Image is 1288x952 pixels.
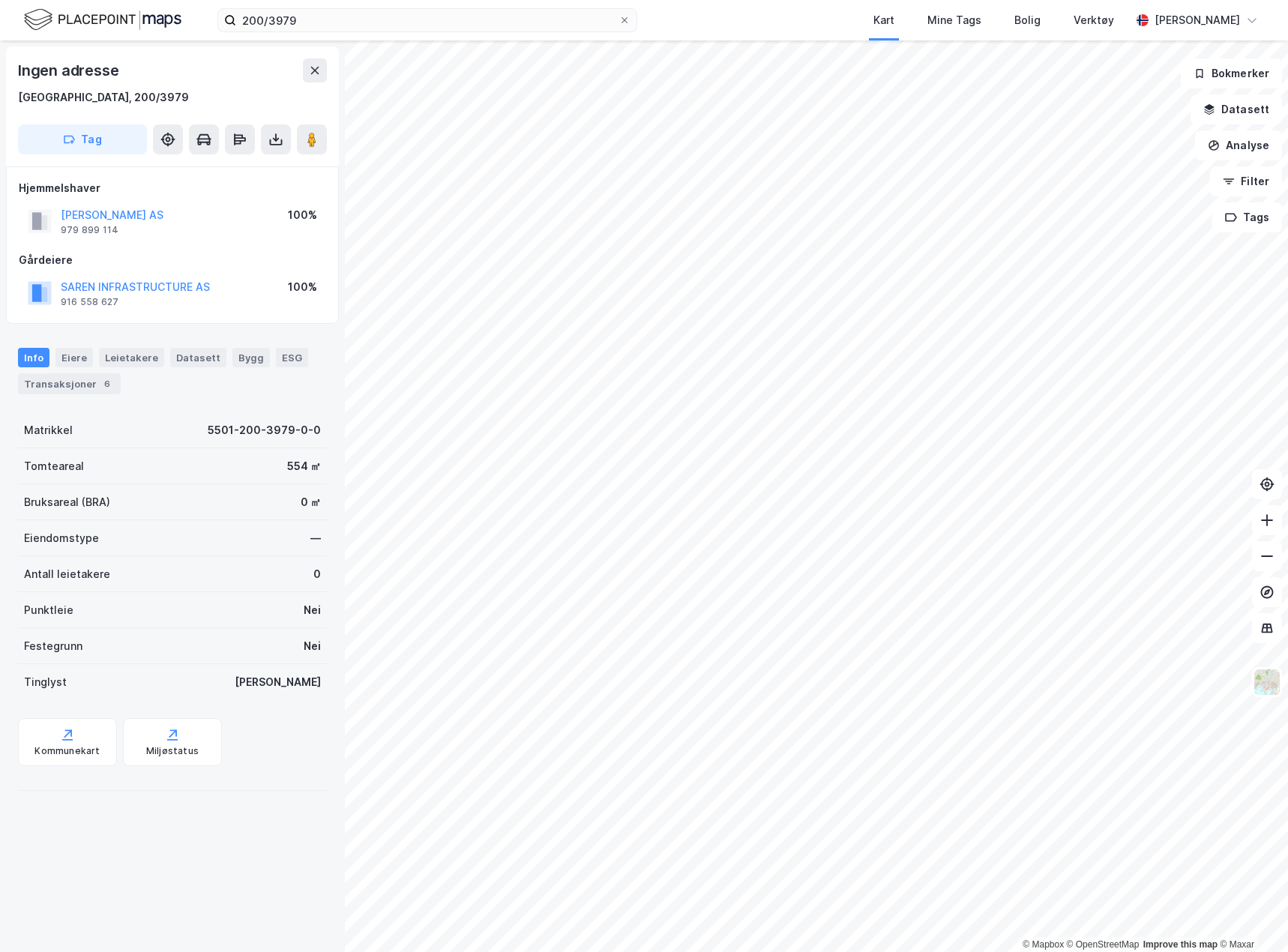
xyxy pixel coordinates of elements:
[304,601,321,619] div: Nei
[18,348,49,367] div: Info
[1213,880,1288,952] div: Kontrollprogram for chat
[24,493,110,511] div: Bruksareal (BRA)
[24,529,99,547] div: Eiendomstype
[1191,94,1282,124] button: Datasett
[24,601,73,619] div: Punktleie
[1074,11,1114,29] div: Verktøy
[18,58,121,82] div: Ingen adresse
[24,565,110,583] div: Antall leietakere
[1014,11,1041,29] div: Bolig
[288,206,317,224] div: 100%
[1253,668,1281,696] img: Z
[304,637,321,655] div: Nei
[100,376,115,391] div: 6
[313,565,321,583] div: 0
[208,421,321,439] div: 5501-200-3979-0-0
[232,348,270,367] div: Bygg
[24,637,82,655] div: Festegrunn
[1213,880,1288,952] iframe: Chat Widget
[1212,202,1282,232] button: Tags
[61,224,118,236] div: 979 899 114
[1195,130,1282,160] button: Analyse
[235,673,321,691] div: [PERSON_NAME]
[1181,58,1282,88] button: Bokmerker
[1155,11,1240,29] div: [PERSON_NAME]
[19,179,326,197] div: Hjemmelshaver
[24,421,73,439] div: Matrikkel
[18,373,121,394] div: Transaksjoner
[170,348,226,367] div: Datasett
[1067,939,1140,950] a: OpenStreetMap
[24,457,84,475] div: Tomteareal
[1023,939,1064,950] a: Mapbox
[287,457,321,475] div: 554 ㎡
[24,673,67,691] div: Tinglyst
[927,11,981,29] div: Mine Tags
[24,7,181,33] img: logo.f888ab2527a4732fd821a326f86c7f29.svg
[288,278,317,296] div: 100%
[1210,166,1282,196] button: Filter
[18,124,147,154] button: Tag
[301,493,321,511] div: 0 ㎡
[873,11,894,29] div: Kart
[34,745,100,757] div: Kommunekart
[236,9,619,31] input: Søk på adresse, matrikkel, gårdeiere, leietakere eller personer
[99,348,164,367] div: Leietakere
[310,529,321,547] div: —
[18,88,189,106] div: [GEOGRAPHIC_DATA], 200/3979
[276,348,308,367] div: ESG
[1143,939,1218,950] a: Improve this map
[61,296,118,308] div: 916 558 627
[55,348,93,367] div: Eiere
[19,251,326,269] div: Gårdeiere
[146,745,199,757] div: Miljøstatus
